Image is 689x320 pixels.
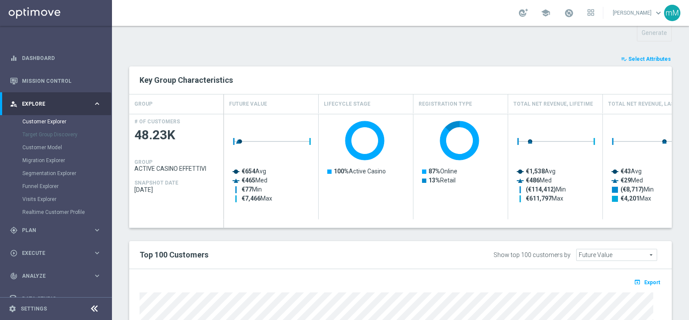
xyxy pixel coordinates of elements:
[22,273,93,279] span: Analyze
[10,272,93,280] div: Analyze
[134,119,180,125] h4: # OF CUSTOMERS
[9,295,102,302] button: Data Studio keyboard_arrow_right
[22,209,90,216] a: Realtime Customer Profile
[526,168,545,175] tspan: €1,538
[621,195,639,202] tspan: €4,201
[9,78,102,85] button: Mission Control
[526,195,552,202] tspan: €611,797
[654,8,663,18] span: keyboard_arrow_down
[621,186,654,193] text: Min
[628,56,671,62] span: Select Attributes
[134,97,152,112] h4: GROUP
[526,177,552,184] text: Med
[22,101,93,107] span: Explore
[22,154,111,167] div: Migration Explorer
[334,168,349,175] tspan: 100%
[621,168,642,175] text: Avg
[129,114,224,220] div: Press SPACE to select this row.
[621,177,643,184] text: Med
[22,180,111,193] div: Funnel Explorer
[134,180,178,186] h4: SNAPSHOT DATE
[10,100,18,108] i: person_search
[9,55,102,62] button: equalizer Dashboard
[428,168,440,175] tspan: 87%
[664,5,680,21] div: mM
[10,249,93,257] div: Execute
[10,226,93,234] div: Plan
[22,69,101,92] a: Mission Control
[93,100,101,108] i: keyboard_arrow_right
[9,100,102,107] button: person_search Explore keyboard_arrow_right
[22,115,111,128] div: Customer Explorer
[22,128,111,141] div: Target Group Discovery
[22,144,90,151] a: Customer Model
[22,167,111,180] div: Segmentation Explorer
[621,195,651,202] text: Max
[9,250,102,257] button: play_circle_outline Execute keyboard_arrow_right
[428,177,456,184] text: Retail
[10,100,93,108] div: Explore
[9,227,102,234] button: gps_fixed Plan keyboard_arrow_right
[428,168,457,175] text: Online
[324,97,370,112] h4: Lifecycle Stage
[93,226,101,234] i: keyboard_arrow_right
[9,273,102,279] button: track_changes Analyze keyboard_arrow_right
[634,279,643,285] i: open_in_browser
[22,251,93,256] span: Execute
[644,279,660,285] span: Export
[134,159,152,165] h4: GROUP
[134,127,219,144] span: 48.23K
[334,168,386,175] text: Active Casino
[10,249,18,257] i: play_circle_outline
[22,183,90,190] a: Funnel Explorer
[22,170,90,177] a: Segmentation Explorer
[493,251,571,259] div: Show top 100 customers by
[22,196,90,203] a: Visits Explorer
[621,177,631,184] tspan: €29
[10,69,101,92] div: Mission Control
[93,272,101,280] i: keyboard_arrow_right
[242,195,272,202] text: Max
[526,177,540,184] tspan: €486
[10,226,18,234] i: gps_fixed
[9,305,16,313] i: settings
[10,54,18,62] i: equalizer
[428,177,440,184] tspan: 13%
[22,118,90,125] a: Customer Explorer
[242,195,261,202] tspan: €7,466
[22,193,111,206] div: Visits Explorer
[140,75,661,85] h2: Key Group Characteristics
[637,25,672,41] button: Generate
[513,97,593,112] h4: Total Net Revenue, Lifetime
[93,295,101,303] i: keyboard_arrow_right
[621,168,631,175] tspan: €43
[620,54,672,64] button: playlist_add_check Select Attributes
[10,272,18,280] i: track_changes
[541,8,550,18] span: school
[134,165,219,172] span: ACTIVE CASINO EFFETTIVI
[10,47,101,69] div: Dashboard
[22,296,93,301] span: Data Studio
[21,306,47,311] a: Settings
[22,157,90,164] a: Migration Explorer
[621,186,644,193] tspan: (€8,717)
[526,186,566,193] text: Min
[526,186,556,193] tspan: (€114,412)
[93,249,101,257] i: keyboard_arrow_right
[633,276,661,288] button: open_in_browser Export
[22,141,111,154] div: Customer Model
[526,168,556,175] text: Avg
[419,97,472,112] h4: Registration Type
[242,186,252,193] tspan: €77
[621,56,627,62] i: playlist_add_check
[612,6,664,19] a: [PERSON_NAME]keyboard_arrow_down
[526,195,563,202] text: Max
[10,295,93,303] div: Data Studio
